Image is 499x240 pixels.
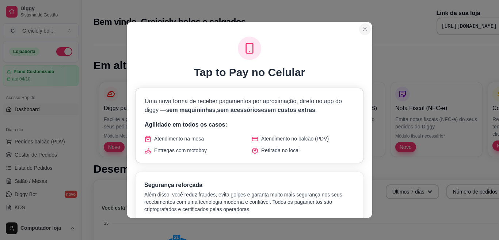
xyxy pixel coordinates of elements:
[166,107,216,113] span: sem maquininhas
[261,135,329,142] span: Atendimento no balcão (PDV)
[194,66,305,79] h1: Tap to Pay no Celular
[144,181,355,190] h3: Segurança reforçada
[359,23,371,35] button: Close
[145,97,354,115] p: Uma nova forma de receber pagamentos por aproximação, direto no app do diggy — , e .
[145,120,354,129] p: Agilidade em todos os casos:
[264,107,315,113] span: sem custos extras
[144,191,355,213] p: Além disso, você reduz fraudes, evita golpes e garanta muito mais segurança nos seus recebimentos...
[154,135,204,142] span: Atendimento na mesa
[154,147,207,154] span: Entregas com motoboy
[261,147,300,154] span: Retirada no local
[217,107,261,113] span: sem acessórios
